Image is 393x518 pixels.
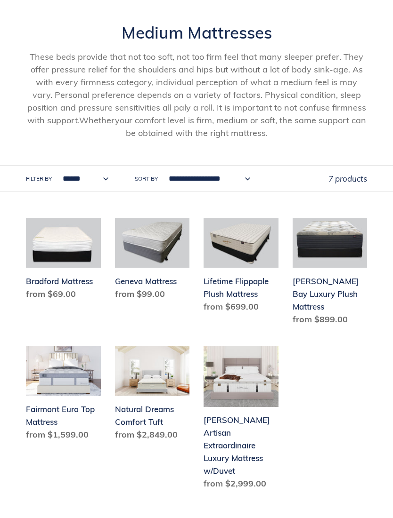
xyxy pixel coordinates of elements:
a: Fairmont Euro Top Mattress [26,346,101,445]
a: Natural Dreams Comfort Tuft [115,346,190,445]
span: 7 products [328,174,367,183]
span: Medium Mattresses [122,22,272,43]
a: Bradford Mattress [26,218,101,304]
p: These beds provide that not too soft, not too firm feel that many sleeper prefer. They offer pres... [26,50,367,139]
a: Lifetime Flippaple Plush Mattress [204,218,278,317]
span: Whether [79,115,115,126]
a: Hemingway Artisan Extraordinaire Luxury Mattress w/Duvet [204,346,278,494]
a: Chadwick Bay Luxury Plush Mattress [293,218,368,329]
label: Sort by [135,175,158,183]
label: Filter by [26,175,52,183]
a: Geneva Mattress [115,218,190,304]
